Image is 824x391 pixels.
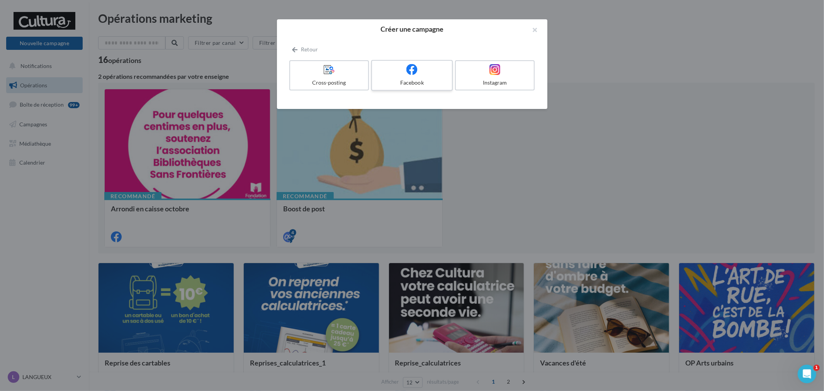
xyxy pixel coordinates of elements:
[289,45,321,54] button: Retour
[375,79,449,87] div: Facebook
[814,365,820,371] span: 1
[289,25,535,32] h2: Créer une campagne
[798,365,816,383] iframe: Intercom live chat
[459,79,531,87] div: Instagram
[293,79,365,87] div: Cross-posting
